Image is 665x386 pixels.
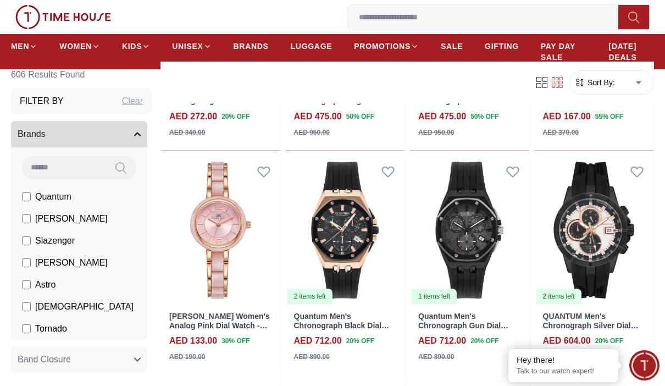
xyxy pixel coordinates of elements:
h4: AED 712.00 [294,334,342,348]
a: QUANTUM Men's Chronograph Silver Dial Watch - HNG893.6312 items left [534,155,654,305]
span: Tornado [35,322,67,335]
h4: AED 475.00 [418,110,466,123]
button: Band Closure [11,346,147,373]
a: GIFTING [485,36,519,56]
span: Band Closure [18,353,71,366]
img: Quantum Men's Chronograph Gun Dial Watch - HNG949.652 [409,155,529,305]
a: UNISEX [172,36,211,56]
div: 1 items left [412,289,457,304]
span: KIDS [122,41,142,52]
div: AED 190.00 [169,352,205,362]
span: [PERSON_NAME] [35,256,108,269]
a: LUGGAGE [291,36,332,56]
a: SALE [441,36,463,56]
span: 55 % OFF [595,112,623,122]
span: GIFTING [485,41,519,52]
span: [PERSON_NAME] [35,212,108,225]
input: Slazenger [22,236,31,245]
h4: AED 712.00 [418,334,466,348]
span: 20 % OFF [595,336,623,346]
div: AED 890.00 [418,352,454,362]
span: 50 % OFF [346,112,374,122]
div: Clear [122,95,143,108]
div: Chat Widget [629,350,660,381]
span: Sort By: [585,77,615,88]
span: MEN [11,41,29,52]
div: 2 items left [536,289,581,304]
h3: Filter By [20,95,64,108]
a: MEN [11,36,37,56]
span: PROMOTIONS [354,41,411,52]
input: Quantum [22,192,31,201]
input: [PERSON_NAME] [22,214,31,223]
h4: AED 272.00 [169,110,217,123]
h4: AED 133.00 [169,334,217,348]
span: [DATE] DEALS [609,41,654,63]
span: WOMEN [59,41,92,52]
div: Hey there! [517,355,610,366]
a: QUANTUM Men's Chronograph Silver Dial Watch - HNG893.631 [543,312,639,339]
h4: AED 604.00 [543,334,591,348]
span: LUGGAGE [291,41,332,52]
div: AED 340.00 [169,128,205,137]
span: 20 % OFF [221,112,250,122]
img: Quantum Men's Chronograph Black Dial Watch - HNG949.851 [285,155,405,305]
a: KIDS [122,36,150,56]
span: Brands [18,128,46,141]
h6: 606 Results Found [11,62,152,88]
span: 20 % OFF [346,336,374,346]
span: 30 % OFF [221,336,250,346]
img: Kenneth Scott Women's Analog Pink Dial Watch - K24501-RCPP [160,155,280,305]
div: AED 370.00 [543,128,579,137]
div: 2 items left [287,289,332,304]
span: SALE [441,41,463,52]
a: PROMOTIONS [354,36,419,56]
span: Slazenger [35,234,75,247]
span: BRANDS [234,41,269,52]
div: AED 890.00 [294,352,330,362]
button: Sort By: [574,77,615,88]
input: Astro [22,280,31,289]
p: Talk to our watch expert! [517,367,610,376]
a: BRANDS [234,36,269,56]
a: WOMEN [59,36,100,56]
a: Quantum Men's Chronograph Gun Dial Watch - HNG949.652 [418,312,508,339]
span: [DEMOGRAPHIC_DATA] [35,300,134,313]
div: AED 950.00 [418,128,454,137]
a: Quantum Men's Chronograph Black Dial Watch - HNG949.851 [294,312,389,339]
h4: AED 167.00 [543,110,591,123]
img: ... [15,5,111,29]
a: PAY DAY SALE [541,36,587,67]
button: Brands [11,121,147,147]
a: Quantum Men's Chronograph Gun Dial Watch - HNG949.6521 items left [409,155,529,305]
a: [PERSON_NAME] Women's Analog Pink Dial Watch - K24501-RCPP [169,312,270,339]
input: [DEMOGRAPHIC_DATA] [22,302,31,311]
span: PAY DAY SALE [541,41,587,63]
span: Astro [35,278,56,291]
span: 50 % OFF [470,112,498,122]
input: [PERSON_NAME] [22,258,31,267]
span: Quantum [35,190,71,203]
a: Quantum Men's Chronograph Black Dial Watch - HNG949.8512 items left [285,155,405,305]
span: 20 % OFF [470,336,498,346]
img: QUANTUM Men's Chronograph Silver Dial Watch - HNG893.631 [534,155,654,305]
span: UNISEX [172,41,203,52]
a: [DATE] DEALS [609,36,654,67]
h4: AED 475.00 [294,110,342,123]
input: Tornado [22,324,31,333]
div: AED 950.00 [294,128,330,137]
